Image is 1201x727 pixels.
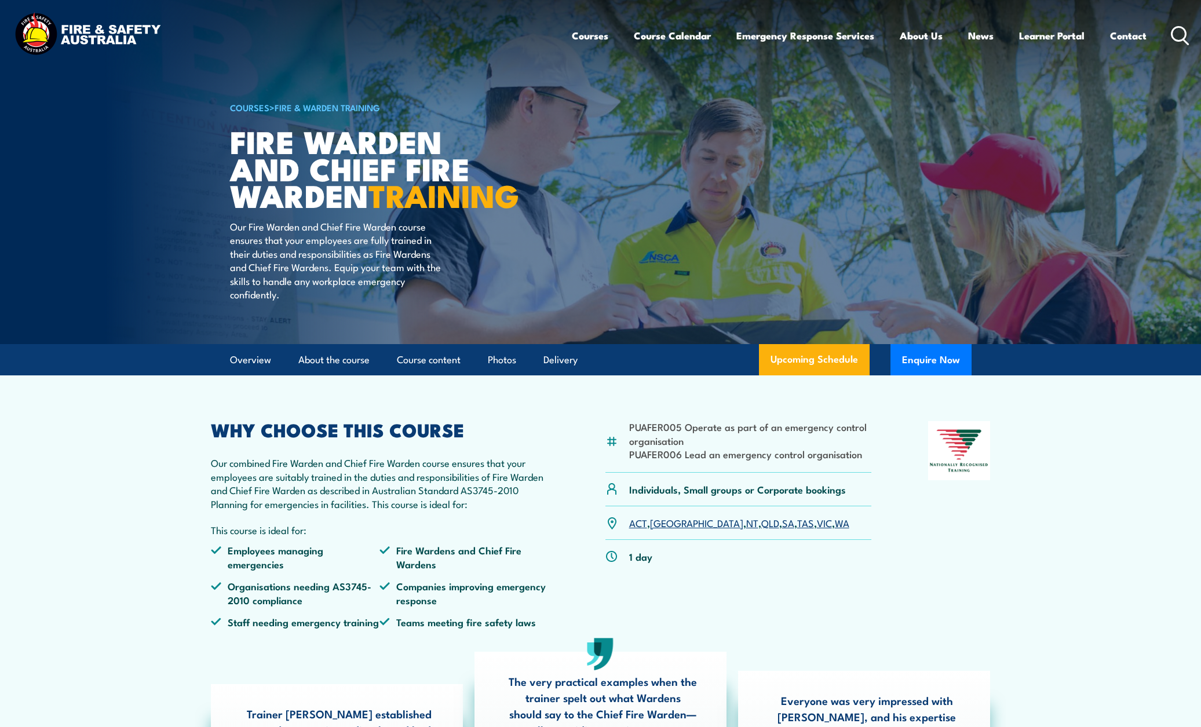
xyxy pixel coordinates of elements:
a: ACT [629,516,647,529]
a: TAS [797,516,814,529]
p: Individuals, Small groups or Corporate bookings [629,483,846,496]
li: PUAFER006 Lead an emergency control organisation [629,447,872,461]
button: Enquire Now [890,344,972,375]
a: QLD [761,516,779,529]
p: Our combined Fire Warden and Chief Fire Warden course ensures that your employees are suitably tr... [211,456,549,510]
a: Contact [1110,20,1147,51]
a: News [968,20,994,51]
li: Teams meeting fire safety laws [379,615,549,629]
li: Staff needing emergency training [211,615,380,629]
a: VIC [817,516,832,529]
a: Learner Portal [1019,20,1085,51]
h2: WHY CHOOSE THIS COURSE [211,421,549,437]
a: About Us [900,20,943,51]
li: Fire Wardens and Chief Fire Wardens [379,543,549,571]
a: Photos [488,345,516,375]
a: Course Calendar [634,20,711,51]
p: 1 day [629,550,652,563]
p: Our Fire Warden and Chief Fire Warden course ensures that your employees are fully trained in the... [230,220,441,301]
a: Overview [230,345,271,375]
a: Course content [397,345,461,375]
a: SA [782,516,794,529]
img: Nationally Recognised Training logo. [928,421,991,480]
li: Employees managing emergencies [211,543,380,571]
h6: > [230,100,516,114]
a: COURSES [230,101,269,114]
p: , , , , , , , [629,516,849,529]
a: WA [835,516,849,529]
a: Fire & Warden Training [275,101,380,114]
li: Companies improving emergency response [379,579,549,607]
a: Emergency Response Services [736,20,874,51]
li: PUAFER005 Operate as part of an emergency control organisation [629,420,872,447]
a: Upcoming Schedule [759,344,870,375]
p: This course is ideal for: [211,523,549,536]
a: NT [746,516,758,529]
a: Courses [572,20,608,51]
a: Delivery [543,345,578,375]
a: About the course [298,345,370,375]
a: [GEOGRAPHIC_DATA] [650,516,743,529]
strong: TRAINING [368,170,519,218]
h1: Fire Warden and Chief Fire Warden [230,127,516,209]
li: Organisations needing AS3745-2010 compliance [211,579,380,607]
